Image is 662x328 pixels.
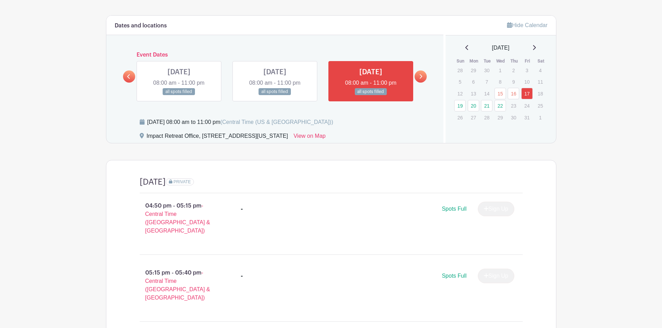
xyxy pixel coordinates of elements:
[495,76,506,87] p: 8
[145,270,210,301] span: - Central Time ([GEOGRAPHIC_DATA] & [GEOGRAPHIC_DATA])
[534,112,546,123] p: 1
[521,58,534,65] th: Fri
[521,76,533,87] p: 10
[442,273,466,279] span: Spots Full
[534,76,546,87] p: 11
[454,58,467,65] th: Sun
[521,65,533,76] p: 3
[467,58,481,65] th: Mon
[492,44,509,52] span: [DATE]
[140,177,166,187] h4: [DATE]
[495,112,506,123] p: 29
[115,23,167,29] h6: Dates and locations
[508,112,519,123] p: 30
[173,179,191,184] span: PRIVATE
[454,76,466,87] p: 5
[220,119,333,125] span: (Central Time (US & [GEOGRAPHIC_DATA]))
[241,272,243,280] div: -
[468,76,479,87] p: 6
[521,88,533,99] a: 17
[495,65,506,76] p: 1
[481,58,494,65] th: Tue
[147,118,333,126] div: [DATE] 08:00 am to 11:00 pm
[508,65,519,76] p: 2
[454,112,466,123] p: 26
[534,100,546,111] p: 25
[534,65,546,76] p: 4
[534,88,546,99] p: 18
[241,205,243,213] div: -
[521,112,533,123] p: 31
[521,100,533,111] p: 24
[468,100,479,111] a: 20
[481,65,492,76] p: 30
[129,199,230,238] p: 04:50 pm - 05:15 pm
[508,88,519,99] a: 16
[494,58,508,65] th: Wed
[468,65,479,76] p: 29
[147,132,288,143] div: Impact Retreat Office, [STREET_ADDRESS][US_STATE]
[495,100,506,111] a: 22
[508,76,519,87] p: 9
[508,100,519,111] p: 23
[468,88,479,99] p: 13
[442,206,466,212] span: Spots Full
[481,112,492,123] p: 28
[468,112,479,123] p: 27
[454,65,466,76] p: 28
[294,132,326,143] a: View on Map
[135,52,415,58] h6: Event Dates
[481,100,492,111] a: 21
[145,203,210,234] span: - Central Time ([GEOGRAPHIC_DATA] & [GEOGRAPHIC_DATA])
[507,58,521,65] th: Thu
[454,100,466,111] a: 19
[534,58,548,65] th: Sat
[481,88,492,99] p: 14
[507,22,547,28] a: Hide Calendar
[495,88,506,99] a: 15
[481,76,492,87] p: 7
[454,88,466,99] p: 12
[129,266,230,305] p: 05:15 pm - 05:40 pm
